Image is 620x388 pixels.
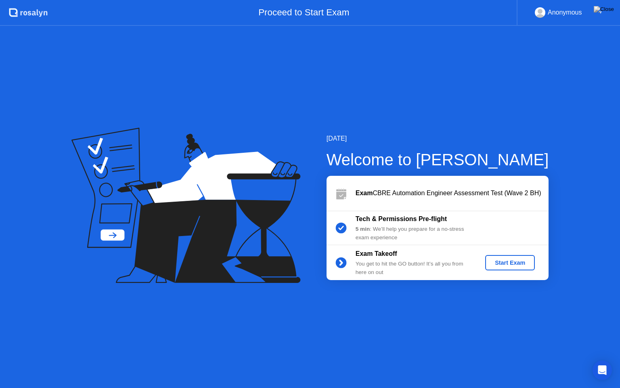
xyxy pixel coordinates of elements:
b: 5 min [356,226,370,232]
div: You get to hit the GO button! It’s all you from here on out [356,260,472,276]
div: Welcome to [PERSON_NAME] [327,148,549,172]
div: Open Intercom Messenger [593,361,612,380]
div: : We’ll help you prepare for a no-stress exam experience [356,225,472,242]
b: Exam [356,190,373,196]
div: Anonymous [548,7,582,18]
img: Close [594,6,614,13]
div: [DATE] [327,134,549,143]
b: Exam Takeoff [356,250,397,257]
div: CBRE Automation Engineer Assessment Test (Wave 2 BH) [356,188,549,198]
button: Start Exam [485,255,535,270]
b: Tech & Permissions Pre-flight [356,215,447,222]
div: Start Exam [488,259,532,266]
